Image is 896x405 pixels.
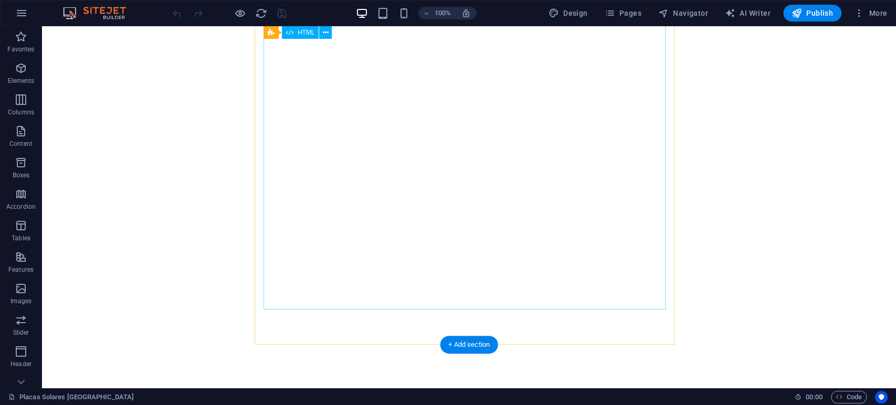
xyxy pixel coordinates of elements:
[298,29,315,36] span: HTML
[13,171,30,179] p: Boxes
[440,336,498,354] div: + Add section
[813,393,815,401] span: :
[544,5,592,22] button: Design
[831,391,867,403] button: Code
[60,7,139,19] img: Editor Logo
[600,5,645,22] button: Pages
[255,7,267,19] i: Reload page
[875,391,888,403] button: Usercentrics
[461,8,471,18] i: On resize automatically adjust zoom level to fit chosen device.
[8,108,34,116] p: Columns
[434,7,451,19] h6: 100%
[854,8,887,18] span: More
[783,5,841,22] button: Publish
[806,391,822,403] span: 00 00
[725,8,771,18] span: AI Writer
[234,7,246,19] button: Click here to leave preview mode and continue editing
[418,7,456,19] button: 100%
[6,202,36,211] p: Accordion
[9,140,33,148] p: Content
[13,328,29,337] p: Slider
[721,5,775,22] button: AI Writer
[604,8,641,18] span: Pages
[658,8,708,18] span: Navigator
[654,5,712,22] button: Navigator
[8,77,35,85] p: Elements
[10,360,31,368] p: Header
[8,391,134,403] a: Click to cancel selection. Double-click to open Pages
[12,234,30,242] p: Tables
[549,8,588,18] span: Design
[10,297,32,305] p: Images
[7,45,34,54] p: Favorites
[8,265,34,274] p: Features
[795,391,823,403] h6: Session time
[792,8,833,18] span: Publish
[544,5,592,22] div: Design (Ctrl+Alt+Y)
[836,391,862,403] span: Code
[850,5,891,22] button: More
[255,7,267,19] button: reload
